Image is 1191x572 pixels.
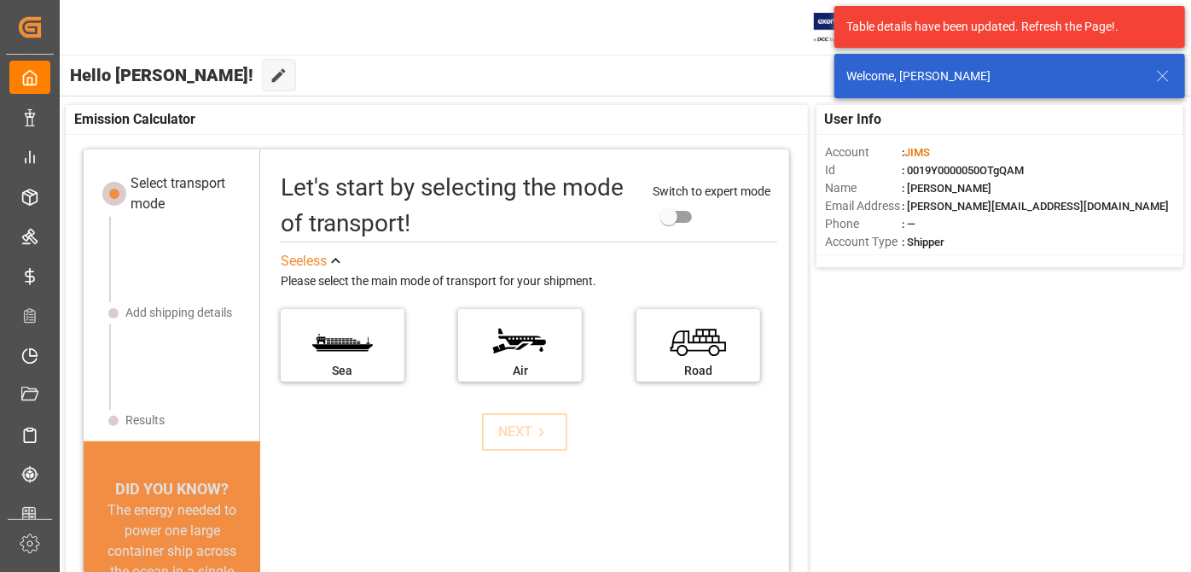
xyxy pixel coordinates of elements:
[846,67,1140,85] div: Welcome, [PERSON_NAME]
[131,173,247,214] div: Select transport mode
[70,59,253,91] span: Hello [PERSON_NAME]!
[281,170,636,242] div: Let's start by selecting the mode of transport!
[74,109,195,130] span: Emission Calculator
[825,179,902,197] span: Name
[84,477,260,500] div: DID YOU KNOW?
[645,362,752,380] div: Road
[846,18,1160,36] div: Table details have been updated. Refresh the Page!.
[902,218,915,231] span: : —
[125,411,165,429] div: Results
[814,13,873,43] img: Exertis%20JAM%20-%20Email%20Logo.jpg_1722504956.jpg
[467,362,573,380] div: Air
[902,164,1024,177] span: : 0019Y0000050OTgQAM
[902,182,991,195] span: : [PERSON_NAME]
[825,161,902,179] span: Id
[825,109,882,130] span: User Info
[825,215,902,233] span: Phone
[482,413,567,451] button: NEXT
[498,422,550,442] div: NEXT
[904,146,930,159] span: JIMS
[281,271,777,292] div: Please select the main mode of transport for your shipment.
[289,362,396,380] div: Sea
[825,197,902,215] span: Email Address
[902,146,930,159] span: :
[902,236,944,248] span: : Shipper
[653,184,770,198] span: Switch to expert mode
[125,304,232,322] div: Add shipping details
[825,143,902,161] span: Account
[825,233,902,251] span: Account Type
[902,200,1169,213] span: : [PERSON_NAME][EMAIL_ADDRESS][DOMAIN_NAME]
[281,251,327,271] div: See less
